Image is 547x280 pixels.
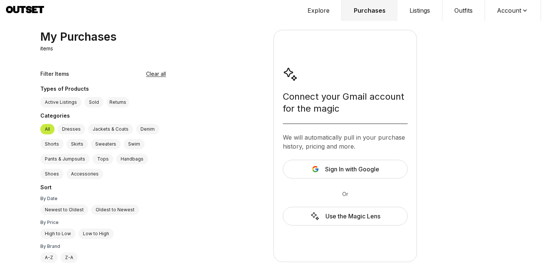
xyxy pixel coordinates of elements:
label: Newest to Oldest [40,205,88,215]
label: Tops [93,154,113,164]
label: Shoes [40,169,64,179]
label: Pants & Jumpsuits [40,154,90,164]
label: Jackets & Coats [88,124,133,134]
label: Oldest to Newest [91,205,139,215]
label: Swim [124,139,145,149]
button: Returns [106,97,129,108]
div: We will automatically pull in your purchase history, pricing and more. [283,133,408,151]
div: Filter Items [40,70,69,78]
label: Active Listings [40,97,81,108]
div: My Purchases [40,30,117,43]
label: Skirts [67,139,88,149]
div: Types of Products [40,85,166,94]
label: Denim [136,124,159,134]
label: Z-A [61,252,78,263]
button: Sign In with Google [283,160,408,178]
label: Sold [84,97,103,108]
div: By Price [40,220,166,225]
label: High to Low [40,228,75,239]
label: Shorts [40,139,64,149]
div: Connect your Gmail account for the magic [283,91,408,115]
div: Sort [40,184,166,193]
a: Use the Magic Lens [283,207,408,225]
label: Accessories [67,169,103,179]
label: All [40,124,55,134]
label: Low to High [78,228,114,239]
label: A-Z [40,252,58,263]
label: Sweaters [91,139,121,149]
div: By Date [40,196,166,202]
label: Dresses [58,124,85,134]
div: By Brand [40,243,166,249]
div: Categories [40,112,166,121]
button: Clear all [146,70,166,78]
p: items [40,45,53,52]
span: Sign In with Google [325,165,379,174]
div: Or [283,190,408,198]
label: Handbags [116,154,148,164]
